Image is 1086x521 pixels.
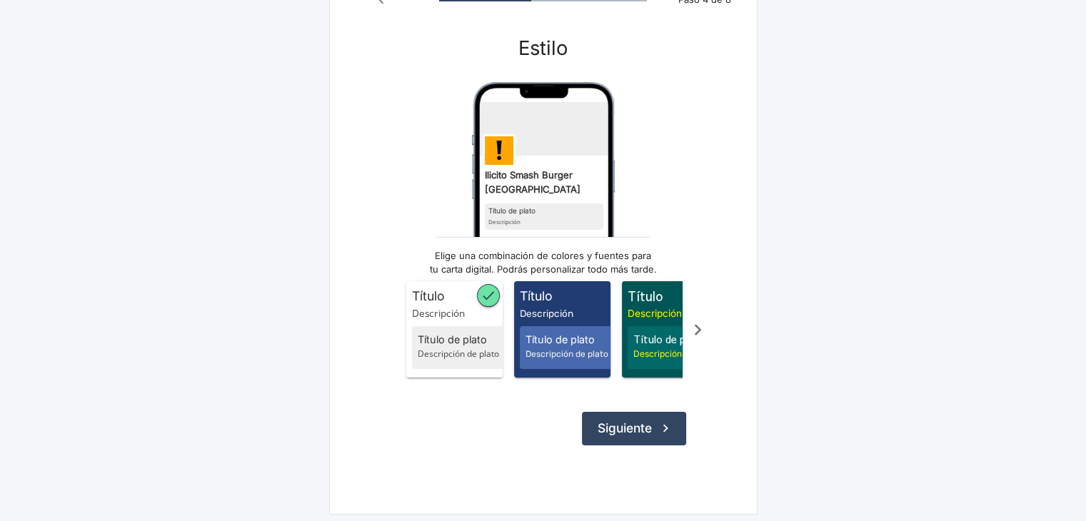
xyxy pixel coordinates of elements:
h3: Estilo [401,36,686,59]
p: Elige una combinación de colores y fuentes para tu carta digital. Podrás personalizar todo más ta... [401,249,686,275]
span: Descripción [412,306,503,320]
div: Vista previa [472,82,615,237]
span: Título de plato [418,332,506,348]
span: Descripción de plato [418,348,506,360]
button: azul sardine [514,281,610,378]
button: Siguiente [582,412,686,445]
span: Título [520,287,610,305]
span: Descripción de plato [633,348,722,360]
span: Título [412,287,503,305]
span: Título de plato [633,332,722,348]
span: Vista previa de carta Fondo blanco por defecto [406,281,503,378]
span: Seleccionado [477,284,500,307]
span: Descripción de plato [526,348,614,360]
span: Vista previa de carta verde botanico [622,281,718,378]
button: Fondo blanco por defecto [406,281,503,378]
button: verde botanico [622,281,718,378]
img: Marco de teléfono [472,82,615,372]
button: Scroll a la derecha [683,315,713,345]
span: Vista previa de carta azul sardine [514,281,610,378]
span: Descripción [520,306,610,320]
span: Título de plato [526,332,614,348]
span: Título [628,287,718,305]
span: Descripción [628,306,718,320]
